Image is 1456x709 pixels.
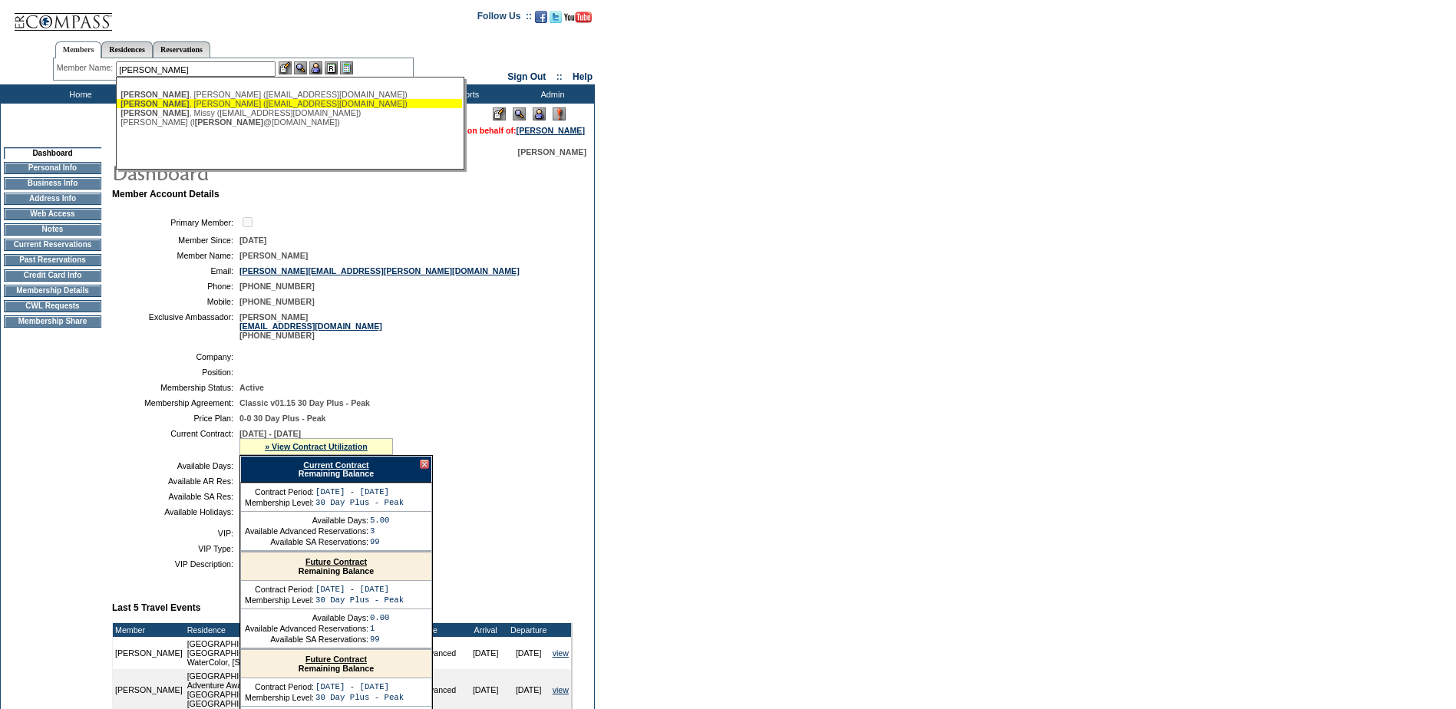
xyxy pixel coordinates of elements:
[265,442,368,451] a: » View Contract Utilization
[4,315,101,328] td: Membership Share
[245,516,368,525] td: Available Days:
[4,177,101,190] td: Business Info
[118,368,233,377] td: Position:
[245,595,314,605] td: Membership Level:
[315,487,404,496] td: [DATE] - [DATE]
[245,635,368,644] td: Available SA Reservations:
[315,693,404,702] td: 30 Day Plus - Peak
[409,126,585,135] span: You are acting on behalf of:
[4,147,101,159] td: Dashboard
[121,108,189,117] span: [PERSON_NAME]
[239,322,382,331] a: [EMAIL_ADDRESS][DOMAIN_NAME]
[57,61,116,74] div: Member Name:
[553,648,569,658] a: view
[118,215,233,229] td: Primary Member:
[118,544,233,553] td: VIP Type:
[550,11,562,23] img: Follow us on Twitter
[418,623,464,637] td: Type
[245,487,314,496] td: Contract Period:
[340,61,353,74] img: b_calculator.gif
[118,429,233,455] td: Current Contract:
[118,282,233,291] td: Phone:
[245,537,368,546] td: Available SA Reservations:
[239,266,520,275] a: [PERSON_NAME][EMAIL_ADDRESS][PERSON_NAME][DOMAIN_NAME]
[464,637,507,669] td: [DATE]
[240,456,432,483] div: Remaining Balance
[553,107,566,120] img: Log Concern/Member Elevation
[535,11,547,23] img: Become our fan on Facebook
[4,223,101,236] td: Notes
[239,312,382,340] span: [PERSON_NAME] [PHONE_NUMBER]
[245,682,314,691] td: Contract Period:
[4,254,101,266] td: Past Reservations
[418,637,464,669] td: Advanced
[305,557,367,566] a: Future Contract
[241,650,431,678] div: Remaining Balance
[245,624,368,633] td: Available Advanced Reservations:
[535,15,547,25] a: Become our fan on Facebook
[370,635,390,644] td: 99
[118,297,233,306] td: Mobile:
[573,71,593,82] a: Help
[4,269,101,282] td: Credit Card Info
[118,251,233,260] td: Member Name:
[370,537,390,546] td: 99
[239,282,315,291] span: [PHONE_NUMBER]
[370,624,390,633] td: 1
[315,585,404,594] td: [DATE] - [DATE]
[121,90,189,99] span: [PERSON_NAME]
[118,559,233,569] td: VIP Description:
[118,477,233,486] td: Available AR Res:
[118,352,233,361] td: Company:
[153,41,210,58] a: Reservations
[4,239,101,251] td: Current Reservations
[101,41,153,58] a: Residences
[112,602,200,613] b: Last 5 Travel Events
[118,461,233,470] td: Available Days:
[279,61,292,74] img: b_edit.gif
[113,623,185,637] td: Member
[507,637,550,669] td: [DATE]
[315,595,404,605] td: 30 Day Plus - Peak
[239,297,315,306] span: [PHONE_NUMBER]
[245,613,368,622] td: Available Days:
[113,637,185,669] td: [PERSON_NAME]
[507,84,595,104] td: Admin
[513,107,526,120] img: View Mode
[118,507,233,516] td: Available Holidays:
[303,460,368,470] a: Current Contract
[4,208,101,220] td: Web Access
[118,414,233,423] td: Price Plan:
[370,516,390,525] td: 5.00
[118,236,233,245] td: Member Since:
[245,526,368,536] td: Available Advanced Reservations:
[518,147,586,157] span: [PERSON_NAME]
[55,41,102,58] a: Members
[245,498,314,507] td: Membership Level:
[239,414,326,423] span: 0-0 30 Day Plus - Peak
[112,189,220,200] b: Member Account Details
[305,655,367,664] a: Future Contract
[121,108,458,117] div: , Missy ([EMAIL_ADDRESS][DOMAIN_NAME])
[493,107,506,120] img: Edit Mode
[118,383,233,392] td: Membership Status:
[315,498,404,507] td: 30 Day Plus - Peak
[245,585,314,594] td: Contract Period:
[507,71,546,82] a: Sign Out
[118,266,233,275] td: Email:
[239,398,370,407] span: Classic v01.15 30 Day Plus - Peak
[4,285,101,297] td: Membership Details
[195,117,263,127] span: [PERSON_NAME]
[294,61,307,74] img: View
[4,300,101,312] td: CWL Requests
[185,623,418,637] td: Residence
[325,61,338,74] img: Reservations
[4,162,101,174] td: Personal Info
[245,693,314,702] td: Membership Level:
[118,312,233,340] td: Exclusive Ambassador:
[464,623,507,637] td: Arrival
[121,90,458,99] div: , [PERSON_NAME] ([EMAIL_ADDRESS][DOMAIN_NAME])
[315,682,404,691] td: [DATE] - [DATE]
[111,157,418,187] img: pgTtlDashboard.gif
[35,84,123,104] td: Home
